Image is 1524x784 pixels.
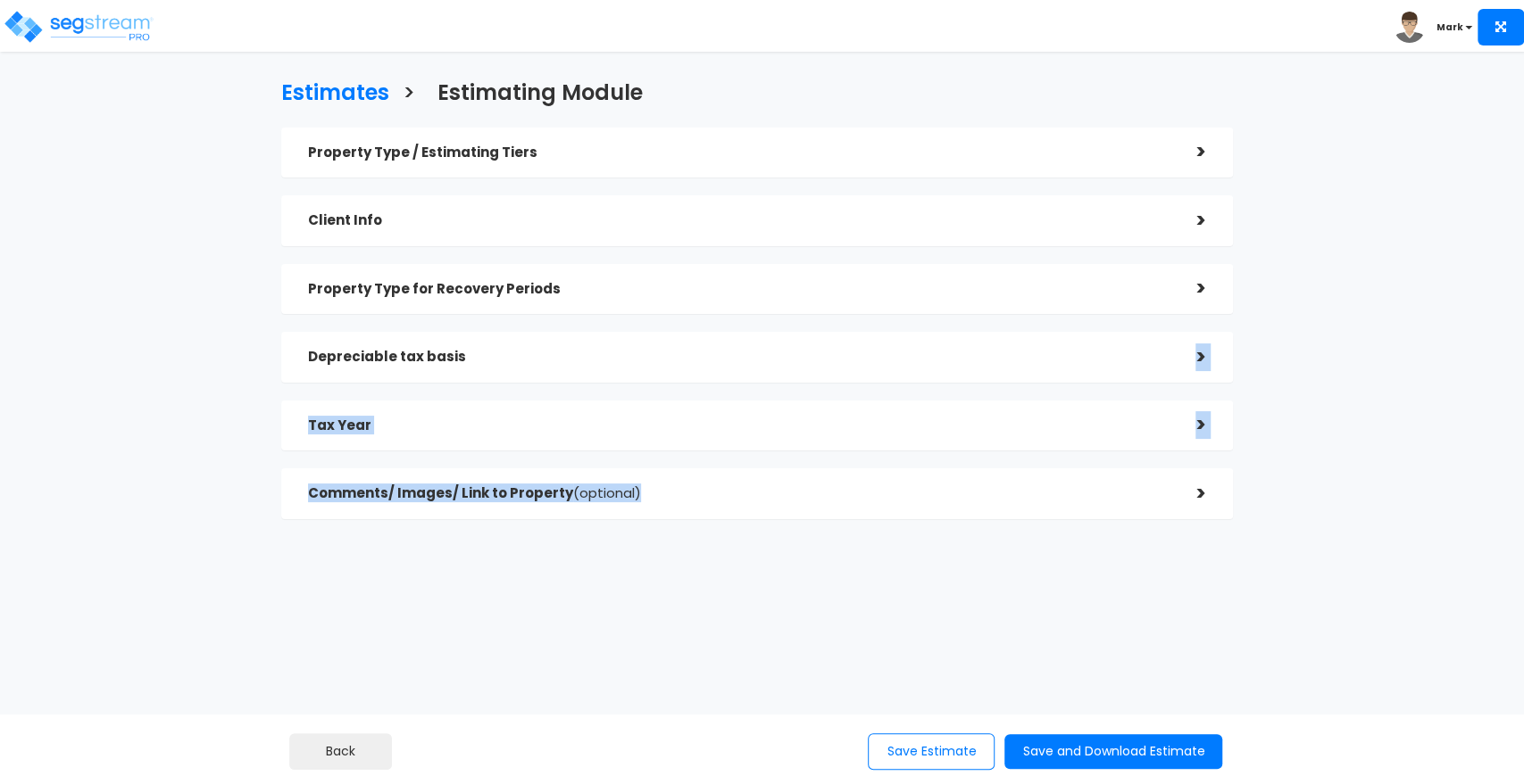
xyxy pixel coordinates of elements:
img: logo_pro_r.png [3,9,154,45]
a: Estimates [268,63,389,118]
h3: Estimating Module [437,81,643,109]
b: Mark [1437,21,1463,34]
h5: Client Info [308,213,1170,228]
div: > [1170,480,1206,508]
div: > [1170,207,1206,235]
span: (optional) [573,483,641,502]
div: > [1170,275,1206,302]
button: Save Estimate [868,733,995,770]
button: Back [289,733,392,770]
h5: Property Type for Recovery Periods [308,282,1170,297]
a: Estimating Module [424,63,643,118]
h5: Comments/ Images/ Link to Property [308,486,1170,501]
h3: > [403,81,415,109]
button: Save and Download Estimate [1004,734,1222,769]
h5: Property Type / Estimating Tiers [308,145,1170,161]
div: > [1170,343,1206,371]
h5: Depreciable tax basis [308,350,1170,365]
h3: Estimates [281,81,389,109]
div: > [1170,138,1206,166]
img: avatar.png [1394,12,1425,43]
h5: Tax Year [308,418,1170,433]
div: > [1170,411,1206,439]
